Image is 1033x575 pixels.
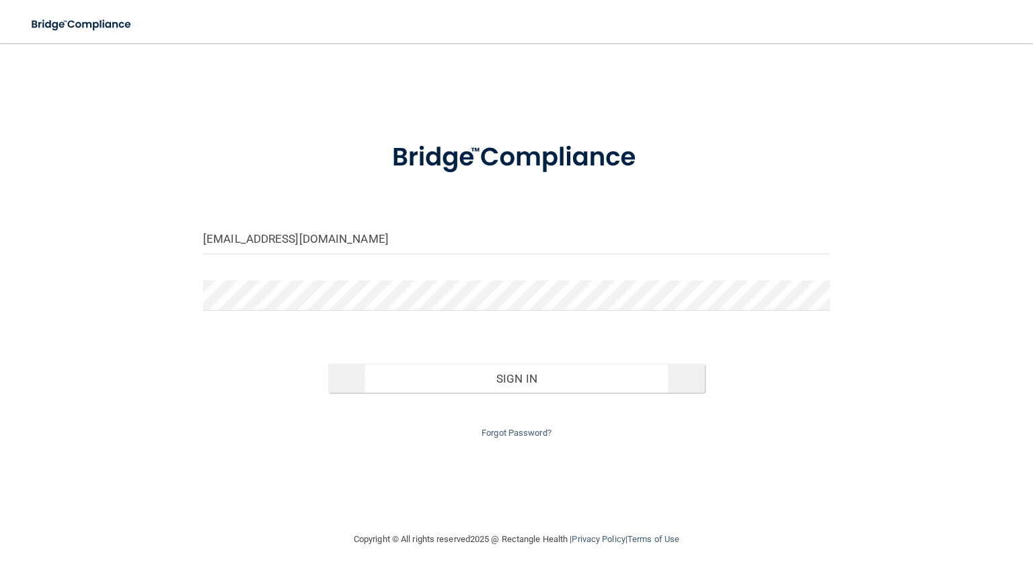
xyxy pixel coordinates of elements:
[20,11,144,38] img: bridge_compliance_login_screen.278c3ca4.svg
[271,518,762,561] div: Copyright © All rights reserved 2025 @ Rectangle Health | |
[572,534,625,544] a: Privacy Policy
[365,124,668,192] img: bridge_compliance_login_screen.278c3ca4.svg
[328,364,704,393] button: Sign In
[482,428,551,438] a: Forgot Password?
[203,224,830,254] input: Email
[800,480,1017,533] iframe: Drift Widget Chat Controller
[627,534,679,544] a: Terms of Use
